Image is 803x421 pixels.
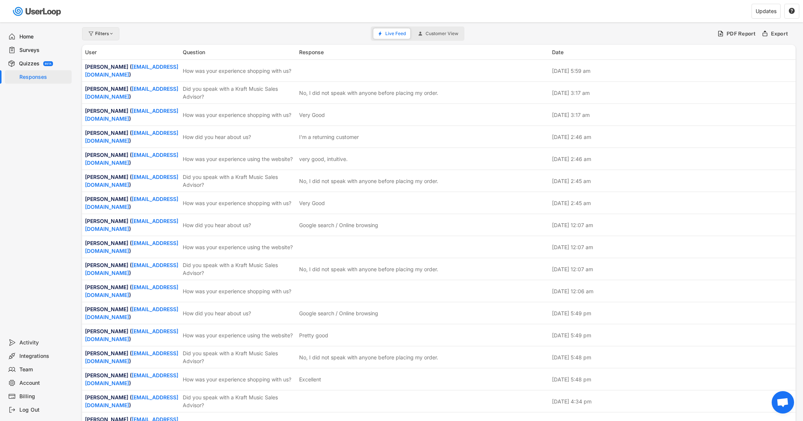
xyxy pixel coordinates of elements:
a: [EMAIL_ADDRESS][DOMAIN_NAME] [85,196,178,210]
a: [EMAIL_ADDRESS][DOMAIN_NAME] [85,130,178,144]
button: Live Feed [373,28,410,39]
div: very good, intuitive. [299,155,348,163]
div: Did you speak with a Kraft Music Sales Advisor? [183,349,295,365]
a: [EMAIL_ADDRESS][DOMAIN_NAME] [85,394,178,408]
div: [DATE] 3:17 am [552,89,793,97]
div: [DATE] 5:49 pm [552,309,793,317]
button:  [788,8,795,15]
div: Updates [756,9,777,14]
div: [DATE] 5:59 am [552,67,793,75]
div: Team [19,366,69,373]
div: Google search / Online browsing [299,221,378,229]
div: PDF Report [727,30,756,37]
div: [DATE] 12:07 am [552,265,793,273]
div: Surveys [19,47,69,54]
div: How was your experience shopping with us? [183,199,295,207]
div: No, I did not speak with anyone before placing my order. [299,265,438,273]
div: Very Good [299,111,325,119]
div: Did you speak with a Kraft Music Sales Advisor? [183,173,295,189]
div: [DATE] 12:07 am [552,243,793,251]
div: Excellent [299,375,321,383]
div: [DATE] 3:17 am [552,111,793,119]
a: [EMAIL_ADDRESS][DOMAIN_NAME] [85,108,178,122]
a: [EMAIL_ADDRESS][DOMAIN_NAME] [85,372,178,386]
div: [DATE] 2:45 am [552,199,793,207]
div: How did you hear about us? [183,133,295,141]
div: Google search / Online browsing [299,309,378,317]
span: Live Feed [385,31,406,36]
div: [PERSON_NAME] ( ) [85,85,178,100]
div: [PERSON_NAME] ( ) [85,283,178,299]
div: User [85,48,178,56]
div: Account [19,380,69,387]
a: [EMAIL_ADDRESS][DOMAIN_NAME] [85,240,178,254]
div: [PERSON_NAME] ( ) [85,327,178,343]
div: How did you hear about us? [183,221,295,229]
div: Home [19,33,69,40]
div: Did you speak with a Kraft Music Sales Advisor? [183,261,295,277]
div: [DATE] 2:46 am [552,133,793,141]
div: Log Out [19,406,69,414]
div: BETA [45,62,51,65]
div: [PERSON_NAME] ( ) [85,151,178,167]
div: Open chat [772,391,794,414]
div: How was your experience using the website? [183,243,295,251]
div: How was your experience shopping with us? [183,287,295,295]
div: [PERSON_NAME] ( ) [85,129,178,145]
div: How was your experience using the website? [183,155,295,163]
div: [DATE] 12:07 am [552,221,793,229]
div: Activity [19,339,69,346]
div: [DATE] 4:34 pm [552,397,793,405]
div: [DATE] 5:48 pm [552,375,793,383]
div: [PERSON_NAME] ( ) [85,305,178,321]
div: Export [771,30,788,37]
div: I'm a returning customer [299,133,359,141]
div: How was your experience shopping with us? [183,375,295,383]
div: Billing [19,393,69,400]
div: No, I did not speak with anyone before placing my order. [299,89,438,97]
a: [EMAIL_ADDRESS][DOMAIN_NAME] [85,174,178,188]
div: How did you hear about us? [183,309,295,317]
a: [EMAIL_ADDRESS][DOMAIN_NAME] [85,64,178,78]
div: [PERSON_NAME] ( ) [85,371,178,387]
div: [PERSON_NAME] ( ) [85,217,178,233]
div: Date [552,48,793,56]
div: Quizzes [19,60,40,67]
div: [DATE] 12:06 am [552,287,793,295]
div: [DATE] 5:49 pm [552,331,793,339]
div: Integrations [19,353,69,360]
div: No, I did not speak with anyone before placing my order. [299,353,438,361]
div: [PERSON_NAME] ( ) [85,173,178,189]
a: [EMAIL_ADDRESS][DOMAIN_NAME] [85,262,178,276]
div: [PERSON_NAME] ( ) [85,107,178,123]
a: [EMAIL_ADDRESS][DOMAIN_NAME] [85,350,178,364]
div: Question [183,48,295,56]
div: How was your experience shopping with us? [183,111,295,119]
div: [DATE] 5:48 pm [552,353,793,361]
div: Response [299,48,548,56]
div: [PERSON_NAME] ( ) [85,195,178,211]
a: [EMAIL_ADDRESS][DOMAIN_NAME] [85,218,178,232]
div: [PERSON_NAME] ( ) [85,63,178,78]
div: How was your experience shopping with us? [183,67,295,75]
div: Responses [19,74,69,81]
div: [PERSON_NAME] ( ) [85,239,178,255]
div: [DATE] 2:46 am [552,155,793,163]
a: [EMAIL_ADDRESS][DOMAIN_NAME] [85,86,178,100]
text:  [789,7,795,14]
div: [DATE] 2:45 am [552,177,793,185]
img: userloop-logo-01.svg [11,4,64,19]
div: How was your experience using the website? [183,331,295,339]
div: [PERSON_NAME] ( ) [85,261,178,277]
div: Very Good [299,199,325,207]
div: [PERSON_NAME] ( ) [85,393,178,409]
div: [PERSON_NAME] ( ) [85,349,178,365]
button: Customer View [414,28,463,39]
div: Did you speak with a Kraft Music Sales Advisor? [183,85,295,100]
a: [EMAIL_ADDRESS][DOMAIN_NAME] [85,284,178,298]
a: [EMAIL_ADDRESS][DOMAIN_NAME] [85,152,178,166]
span: Customer View [426,31,458,36]
div: Filters [95,31,115,36]
div: No, I did not speak with anyone before placing my order. [299,177,438,185]
a: [EMAIL_ADDRESS][DOMAIN_NAME] [85,306,178,320]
